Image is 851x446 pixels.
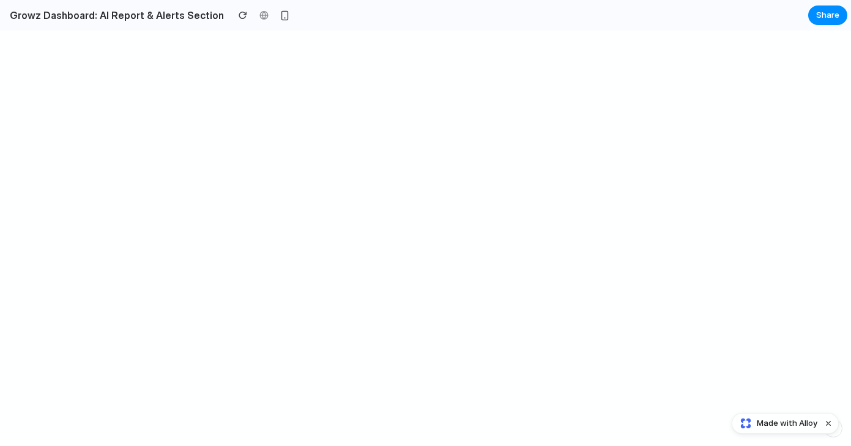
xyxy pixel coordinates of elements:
span: Made with Alloy [757,417,817,430]
button: Share [808,5,847,25]
a: Made with Alloy [732,417,819,430]
button: Dismiss watermark [821,416,836,431]
h2: Growz Dashboard: AI Report & Alerts Section [5,8,224,23]
span: Share [816,9,839,21]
